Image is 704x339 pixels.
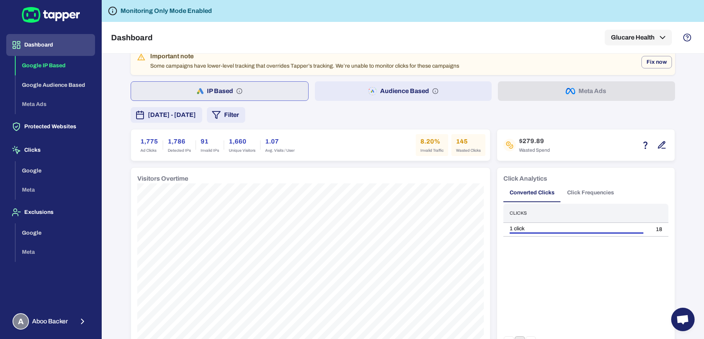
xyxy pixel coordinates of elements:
h6: 1.07 [265,137,295,146]
div: Important note [150,52,459,60]
h6: 1,775 [140,137,158,146]
span: Detected IPs [168,148,191,153]
span: Ad Clicks [140,148,158,153]
a: Protected Websites [6,123,95,129]
h6: Monitoring Only Mode Enabled [120,6,212,16]
span: [DATE] - [DATE] [148,110,196,120]
span: Invalid Traffic [420,148,444,153]
span: Wasted Clicks [456,148,481,153]
a: Open chat [671,308,695,331]
svg: IP based: Search, Display, and Shopping. [236,88,242,94]
button: Google Audience Based [16,75,95,95]
h6: 8.20% [420,137,444,146]
div: 1 click [510,225,643,232]
h6: 145 [456,137,481,146]
button: Fix now [641,56,672,68]
button: IP Based [131,81,309,101]
button: Filter [207,107,245,123]
span: Invalid IPs [201,148,219,153]
button: Audience Based [315,81,492,101]
span: Wasted Spend [519,147,550,154]
div: Some campaigns have lower-level tracking that overrides Tapper’s tracking. We’re unable to monito... [150,50,459,73]
button: AAboo Backer [6,310,95,333]
svg: Audience based: Search, Display, Shopping, Video Performance Max, Demand Generation [432,88,438,94]
a: Dashboard [6,41,95,48]
button: Dashboard [6,34,95,56]
a: Google [16,167,95,173]
h6: 1,786 [168,137,191,146]
a: Google Audience Based [16,81,95,88]
div: A [13,313,29,330]
button: Google IP Based [16,56,95,75]
button: Google [16,161,95,181]
button: Protected Websites [6,116,95,138]
span: Aboo Backer [32,317,68,325]
button: Click Frequencies [561,183,620,202]
button: [DATE] - [DATE] [131,107,202,123]
th: Clicks [503,204,650,223]
svg: Tapper is not blocking any fraudulent activity for this domain [108,6,117,16]
button: Exclusions [6,201,95,223]
button: Google [16,223,95,243]
a: Exclusions [6,208,95,215]
h6: 91 [201,137,219,146]
h6: 1,660 [229,137,255,146]
button: Estimation based on the quantity of invalid click x cost-per-click. [639,138,652,152]
h6: Click Analytics [503,174,547,183]
h6: Visitors Overtime [137,174,188,183]
a: Clicks [6,146,95,153]
button: Clicks [6,139,95,161]
h5: Dashboard [111,33,153,42]
td: 18 [650,223,668,237]
h6: $279.89 [519,136,550,146]
a: Google IP Based [16,62,95,68]
span: Unique Visitors [229,148,255,153]
span: Avg. Visits / User [265,148,295,153]
button: Converted Clicks [503,183,561,202]
button: Glucare Health [605,30,672,45]
a: Google [16,229,95,235]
